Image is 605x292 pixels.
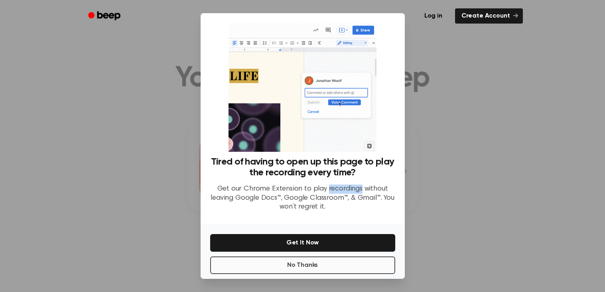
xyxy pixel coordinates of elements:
[83,8,128,24] a: Beep
[210,157,395,178] h3: Tired of having to open up this page to play the recording every time?
[210,234,395,252] button: Get It Now
[416,7,450,25] a: Log in
[229,23,376,152] img: Beep extension in action
[210,256,395,274] button: No Thanks
[210,185,395,212] p: Get our Chrome Extension to play recordings without leaving Google Docs™, Google Classroom™, & Gm...
[455,8,523,24] a: Create Account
